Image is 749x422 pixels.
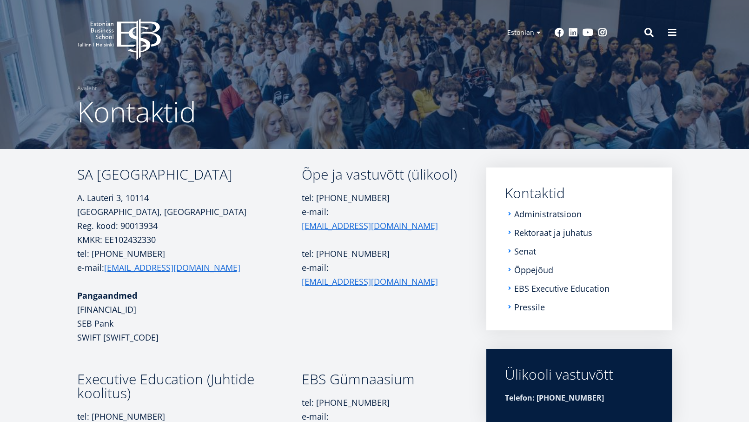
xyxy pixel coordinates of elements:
[583,28,593,37] a: Youtube
[77,84,97,93] a: Avaleht
[77,233,302,247] p: KMKR: EE102432330
[77,167,302,181] h3: SA [GEOGRAPHIC_DATA]
[77,247,302,275] p: tel: [PHONE_NUMBER] e-mail:
[302,275,438,288] a: [EMAIL_ADDRESS][DOMAIN_NAME]
[77,191,302,233] p: A. Lauteri 3, 10114 [GEOGRAPHIC_DATA], [GEOGRAPHIC_DATA] Reg. kood: 90013934
[514,209,582,219] a: Administratsioon
[555,28,564,37] a: Facebook
[77,372,302,400] h3: Executive Education (Juhtide koolitus)
[77,93,196,131] span: Kontaktid
[514,265,553,275] a: Õppejõud
[77,290,137,301] strong: Pangaandmed
[302,191,459,233] p: tel: [PHONE_NUMBER] e-mail:
[302,167,459,181] h3: Õpe ja vastuvõtt (ülikool)
[514,228,592,237] a: Rektoraat ja juhatus
[302,261,459,288] p: e-mail:
[505,393,604,403] strong: Telefon: [PHONE_NUMBER]
[302,219,438,233] a: [EMAIL_ADDRESS][DOMAIN_NAME]
[598,28,607,37] a: Instagram
[514,247,536,256] a: Senat
[505,186,654,200] a: Kontaktid
[77,288,302,344] p: [FINANCIAL_ID] SEB Pank SWIFT [SWIFT_CODE]
[302,372,459,386] h3: EBS Gümnaasium
[104,261,240,275] a: [EMAIL_ADDRESS][DOMAIN_NAME]
[569,28,578,37] a: Linkedin
[302,247,459,261] p: tel: [PHONE_NUMBER]
[505,368,654,382] div: Ülikooli vastuvõtt
[514,284,610,293] a: EBS Executive Education
[514,302,545,312] a: Pressile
